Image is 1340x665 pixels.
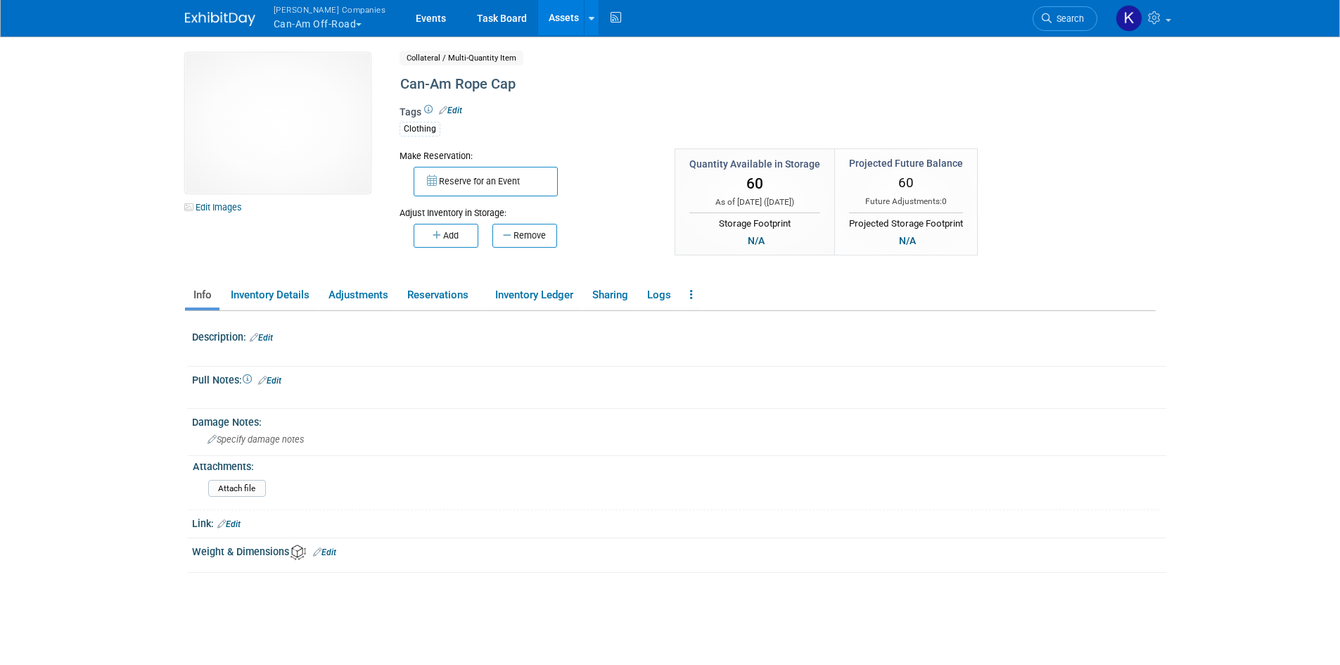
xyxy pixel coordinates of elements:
[414,167,558,196] button: Reserve for an Event
[689,213,820,231] div: Storage Footprint
[849,156,963,170] div: Projected Future Balance
[895,233,920,248] div: N/A
[320,283,396,308] a: Adjustments
[192,327,1166,345] div: Description:
[192,412,1166,429] div: Damage Notes:
[400,51,523,65] span: Collateral / Multi-Quantity Item
[400,105,1040,146] div: Tags
[192,541,1166,560] div: Weight & Dimensions
[395,72,1040,97] div: Can-Am Rope Cap
[689,196,820,208] div: As of [DATE] ( )
[399,283,484,308] a: Reservations
[1033,6,1097,31] a: Search
[185,12,255,26] img: ExhibitDay
[192,513,1166,531] div: Link:
[185,283,219,308] a: Info
[639,283,679,308] a: Logs
[744,233,769,248] div: N/A
[487,283,581,308] a: Inventory Ledger
[185,53,371,194] img: View Images
[208,434,304,445] span: Specify damage notes
[400,196,654,220] div: Adjust Inventory in Storage:
[414,224,478,248] button: Add
[291,545,306,560] img: Asset Weight and Dimensions
[849,196,963,208] div: Future Adjustments:
[313,547,336,557] a: Edit
[767,197,791,207] span: [DATE]
[274,2,386,17] span: [PERSON_NAME] Companies
[400,148,654,163] div: Make Reservation:
[439,106,462,115] a: Edit
[222,283,317,308] a: Inventory Details
[942,196,947,206] span: 0
[1052,13,1084,24] span: Search
[193,456,1160,474] div: Attachments:
[185,198,248,216] a: Edit Images
[492,224,557,248] button: Remove
[584,283,636,308] a: Sharing
[849,213,963,231] div: Projected Storage Footprint
[746,175,763,192] span: 60
[400,122,440,137] div: Clothing
[1116,5,1142,32] img: Kristen Key
[250,333,273,343] a: Edit
[258,376,281,386] a: Edit
[898,175,914,191] span: 60
[689,157,820,171] div: Quantity Available in Storage
[217,519,241,529] a: Edit
[192,369,1166,388] div: Pull Notes:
